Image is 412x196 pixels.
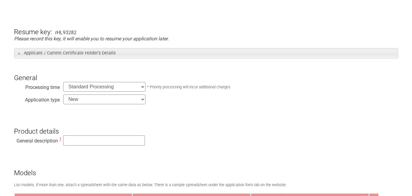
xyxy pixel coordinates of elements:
[14,63,398,82] h3: General
[59,137,61,141] span: This is a description of the “type” of electrical equipment being more specific than the Regulato...
[14,83,60,89] div: Processing time
[14,183,287,187] small: List models. If more than one, attach a spreadsheet with the same data as below. There is a sampl...
[55,30,77,35] div: rHL93282
[14,95,60,102] div: Application type
[147,85,231,89] small: * Priority processing will incur additional charges
[14,36,169,42] em: Please record this key, it will enable you to resume your application later.
[14,136,60,142] div: General description
[14,17,52,36] h3: Resume key:
[14,158,398,177] h3: Models
[14,48,398,59] h3: Applicant / Current Certificate Holder’s Details
[14,117,398,135] h3: Product details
